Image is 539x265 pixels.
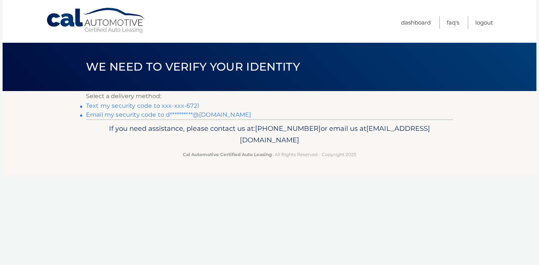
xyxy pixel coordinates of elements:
[86,60,300,74] span: We need to verify your identity
[255,124,321,133] span: [PHONE_NUMBER]
[91,123,448,146] p: If you need assistance, please contact us at: or email us at
[86,111,251,118] a: Email my security code to d**********@[DOMAIN_NAME]
[86,91,453,101] p: Select a delivery method:
[183,152,272,157] strong: Cal Automotive Certified Auto Leasing
[475,16,493,29] a: Logout
[86,102,199,109] a: Text my security code to xxx-xxx-6721
[91,151,448,158] p: - All Rights Reserved - Copyright 2025
[46,7,146,34] a: Cal Automotive
[401,16,431,29] a: Dashboard
[447,16,459,29] a: FAQ's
